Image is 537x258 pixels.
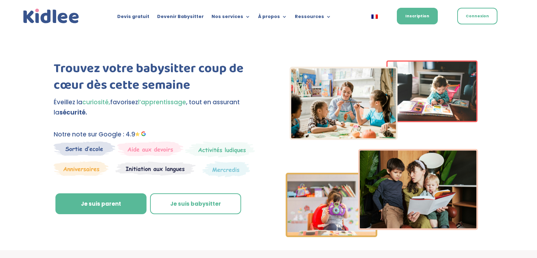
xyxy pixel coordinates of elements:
[258,14,287,22] a: À propos
[157,14,204,22] a: Devenir Babysitter
[295,14,331,22] a: Ressources
[150,193,241,215] a: Je suis babysitter
[22,7,81,25] img: logo_kidlee_bleu
[185,141,255,158] img: Mercredi
[117,141,184,156] img: weekends
[54,141,115,156] img: Sortie decole
[211,14,250,22] a: Nos services
[115,161,196,176] img: Atelier thematique
[59,108,87,117] strong: sécurité.
[82,98,110,106] span: curiosité,
[202,161,250,177] img: Thematique
[286,60,478,237] img: Imgs-2
[54,60,257,97] h1: Trouvez votre babysitter coup de cœur dès cette semaine
[138,98,186,106] span: l’apprentissage
[54,129,257,140] p: Notre note sur Google : 4.9
[22,7,81,25] a: Kidlee Logo
[397,8,438,24] a: Inscription
[54,161,109,176] img: Anniversaire
[371,14,378,19] img: Français
[55,193,147,215] a: Je suis parent
[457,8,497,24] a: Connexion
[54,97,257,118] p: Éveillez la favorisez , tout en assurant la
[117,14,149,22] a: Devis gratuit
